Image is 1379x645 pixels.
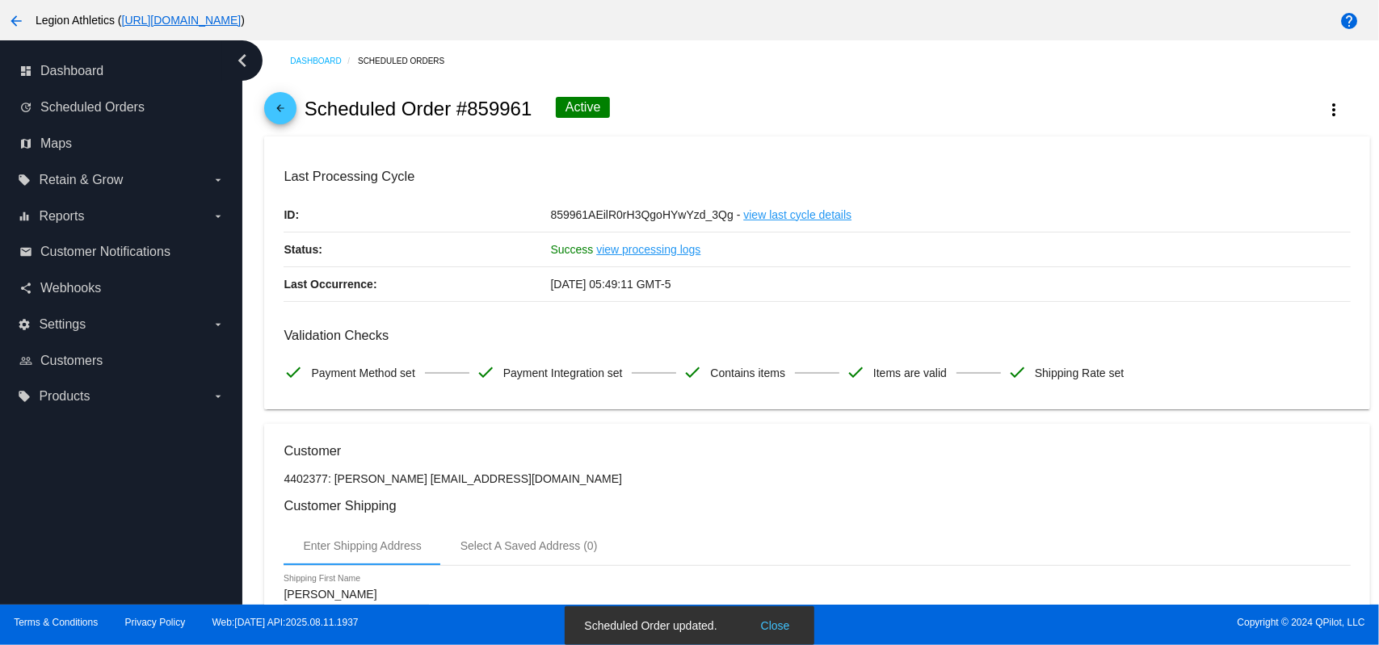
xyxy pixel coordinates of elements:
span: Settings [39,317,86,332]
span: Dashboard [40,64,103,78]
i: local_offer [18,390,31,403]
h3: Validation Checks [284,328,1350,343]
i: arrow_drop_down [212,318,225,331]
simple-snack-bar: Scheduled Order updated. [584,618,794,634]
span: Items are valid [873,356,947,390]
i: settings [18,318,31,331]
p: 4402377: [PERSON_NAME] [EMAIL_ADDRESS][DOMAIN_NAME] [284,472,1350,485]
a: [URL][DOMAIN_NAME] [122,14,242,27]
i: email [19,245,32,258]
i: chevron_left [229,48,255,73]
a: people_outline Customers [19,348,225,374]
span: Legion Athletics ( ) [36,14,245,27]
i: people_outline [19,354,32,367]
i: equalizer [18,210,31,223]
div: Enter Shipping Address [303,539,421,552]
a: Privacy Policy [125,617,186,628]
a: update Scheduled Orders [19,94,225,120]
a: Web:[DATE] API:2025.08.11.1937 [212,617,359,628]
span: Copyright © 2024 QPilot, LLC [704,617,1365,628]
span: Scheduled Orders [40,100,145,115]
h3: Customer Shipping [284,498,1350,513]
i: local_offer [18,174,31,186]
span: 859961AEilR0rH3QgoHYwYzd_3Qg - [550,208,740,221]
span: Contains items [710,356,785,390]
mat-icon: arrow_back [271,103,290,122]
mat-icon: check [846,362,865,382]
mat-icon: arrow_back [6,11,26,31]
span: Customer Notifications [40,245,170,259]
i: share [19,282,32,295]
a: Scheduled Orders [358,48,459,73]
mat-icon: check [683,362,702,382]
h3: Last Processing Cycle [284,169,1350,184]
mat-icon: help [1339,11,1359,31]
i: dashboard [19,65,32,77]
i: arrow_drop_down [212,390,225,403]
a: view last cycle details [743,198,851,232]
span: Success [550,243,593,256]
mat-icon: check [1007,362,1027,382]
input: Shipping First Name [284,588,429,601]
span: Shipping Rate set [1035,356,1125,390]
p: Status: [284,232,550,266]
span: Retain & Grow [39,173,123,187]
a: email Customer Notifications [19,239,225,265]
i: arrow_drop_down [212,210,225,223]
mat-icon: more_vert [1325,100,1344,119]
a: Dashboard [290,48,358,73]
span: Products [39,389,90,404]
p: Last Occurrence: [284,267,550,301]
div: Select A Saved Address (0) [460,539,598,552]
span: [DATE] 05:49:11 GMT-5 [550,278,671,291]
h3: Customer [284,443,1350,459]
div: Active [556,97,611,118]
a: map Maps [19,131,225,157]
mat-icon: check [284,362,303,382]
i: arrow_drop_down [212,174,225,186]
button: Close [756,618,795,634]
span: Webhooks [40,281,101,295]
span: Payment Integration set [503,356,623,390]
span: Reports [39,209,84,224]
a: share Webhooks [19,275,225,301]
h2: Scheduled Order #859961 [305,98,532,120]
i: update [19,101,32,114]
span: Payment Method set [311,356,414,390]
span: Customers [40,354,103,368]
p: ID: [284,198,550,232]
span: Maps [40,136,72,151]
a: Terms & Conditions [14,617,98,628]
mat-icon: check [476,362,495,382]
a: dashboard Dashboard [19,58,225,84]
i: map [19,137,32,150]
a: view processing logs [596,232,700,266]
